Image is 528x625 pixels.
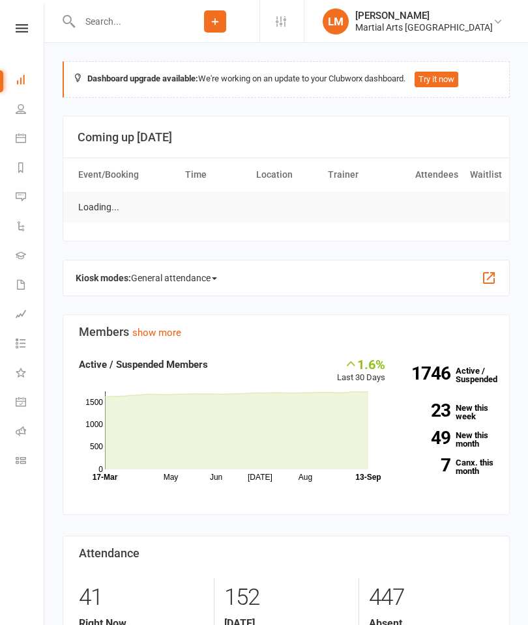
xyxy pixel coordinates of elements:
[79,359,208,370] strong: Active / Suspended Members
[322,158,393,191] th: Trainer
[323,8,349,35] div: LM
[405,431,494,448] a: 49New this month
[132,327,181,339] a: show more
[131,268,217,288] span: General attendance
[79,578,204,617] div: 41
[415,72,458,87] button: Try it now
[16,154,45,184] a: Reports
[76,12,171,31] input: Search...
[405,458,494,475] a: 7Canx. this month
[16,447,45,477] a: Class kiosk mode
[405,429,450,447] strong: 49
[393,158,464,191] th: Attendees
[369,578,493,617] div: 447
[87,74,198,83] strong: Dashboard upgrade available:
[72,158,179,191] th: Event/Booking
[16,389,45,418] a: General attendance kiosk mode
[398,357,504,393] a: 1746Active / Suspended
[76,273,131,283] strong: Kiosk modes:
[72,192,125,223] td: Loading...
[79,326,493,339] h3: Members
[405,402,450,419] strong: 23
[405,456,450,474] strong: 7
[355,10,493,21] div: [PERSON_NAME]
[79,547,493,560] h3: Attendance
[405,404,494,421] a: 23New this week
[355,21,493,33] div: Martial Arts [GEOGRAPHIC_DATA]
[179,158,250,191] th: Time
[224,578,349,617] div: 152
[337,357,385,371] div: 1.6%
[16,301,45,330] a: Assessments
[16,418,45,447] a: Roll call kiosk mode
[250,158,321,191] th: Location
[16,96,45,125] a: People
[16,66,45,96] a: Dashboard
[63,61,510,98] div: We're working on an update to your Clubworx dashboard.
[78,131,495,144] h3: Coming up [DATE]
[405,365,450,382] strong: 1746
[16,359,45,389] a: What's New
[16,125,45,154] a: Calendar
[337,357,385,385] div: Last 30 Days
[464,158,500,191] th: Waitlist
